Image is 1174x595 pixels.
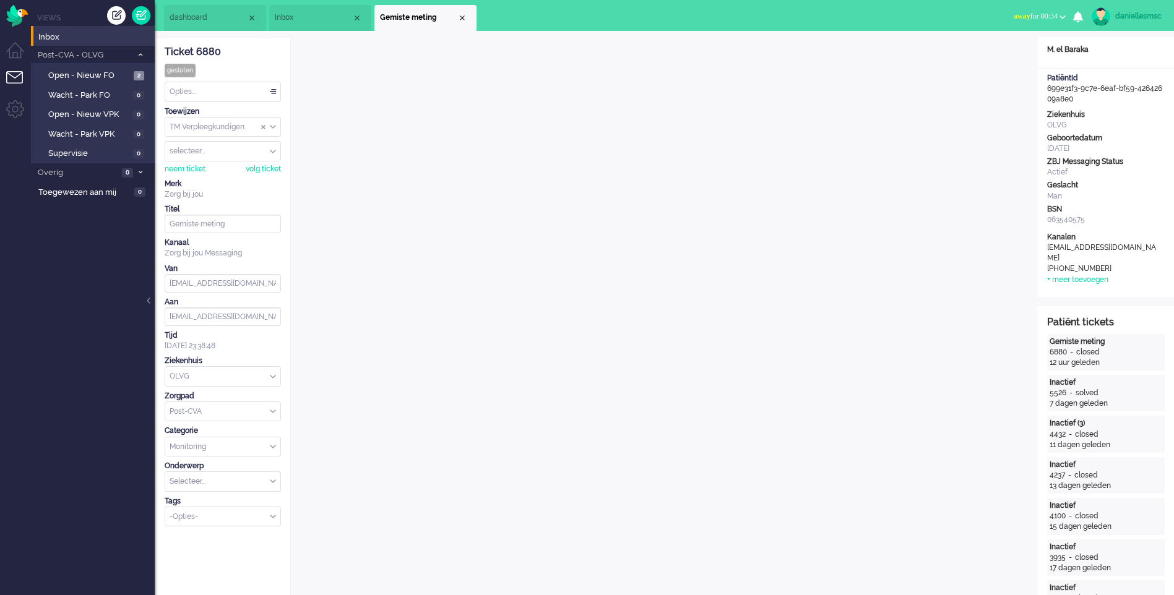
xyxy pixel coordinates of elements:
div: OLVG [1047,120,1165,131]
div: 7 dagen geleden [1050,398,1162,409]
div: closed [1076,347,1100,357]
div: Kanalen [1047,232,1165,242]
span: Toegewezen aan mij [38,187,131,199]
span: Overig [36,167,118,179]
span: 0 [133,149,144,158]
a: Quick Ticket [132,6,150,25]
div: Patiënt tickets [1047,315,1165,330]
span: Inbox [38,32,155,43]
div: Inactief [1050,460,1162,470]
div: Zorg bij jou Messaging [165,248,281,259]
div: - [1066,552,1075,563]
div: 3935 [1050,552,1066,563]
li: Dashboard [164,5,266,31]
div: 699e31f3-9c7e-6eaf-bf59-42642609a8e0 [1038,73,1174,105]
a: Inbox [36,30,155,43]
span: Supervisie [48,148,130,160]
span: 2 [134,71,144,80]
div: Ticket 6880 [165,45,281,59]
a: Open - Nieuw FO 2 [36,68,153,82]
div: [PHONE_NUMBER] [1047,263,1159,274]
div: solved [1076,388,1098,398]
a: Toegewezen aan mij 0 [36,185,155,199]
div: 4432 [1050,429,1066,440]
div: PatiëntId [1047,73,1165,83]
span: Post-CVA - OLVG [36,49,132,61]
div: - [1066,388,1076,398]
a: Supervisie 0 [36,146,153,160]
div: M. el Baraka [1038,45,1174,55]
div: Inactief [1050,500,1162,511]
div: Tags [165,496,281,507]
li: Tickets menu [6,71,34,99]
div: Ziekenhuis [1047,109,1165,120]
div: Man [1047,191,1165,202]
li: View [269,5,371,31]
div: closed [1075,552,1098,563]
div: - [1066,511,1075,521]
div: Titel [165,204,281,215]
span: 0 [122,168,133,178]
div: + meer toevoegen [1047,275,1108,285]
div: Ziekenhuis [165,356,281,366]
div: 13 dagen geleden [1050,481,1162,491]
div: Kanaal [165,238,281,248]
span: dashboard [170,12,247,23]
li: Views [37,12,155,23]
div: Inactief [1050,377,1162,388]
img: avatar [1092,7,1110,26]
li: Admin menu [6,100,34,128]
img: flow_omnibird.svg [6,5,28,27]
li: 6880 [374,5,477,31]
div: Creëer ticket [107,6,126,25]
span: Open - Nieuw FO [48,70,131,82]
span: Wacht - Park VPK [48,129,130,140]
span: 0 [133,130,144,139]
div: Close tab [247,13,257,23]
div: Select Tags [165,507,281,527]
div: [DATE] [1047,143,1165,154]
span: for 00:34 [1014,12,1058,20]
div: Actief [1047,167,1165,178]
div: 15 dagen geleden [1050,521,1162,532]
div: 5526 [1050,388,1066,398]
div: 12 uur geleden [1050,357,1162,368]
div: Assign Group [165,117,281,137]
div: Geboortedatum [1047,133,1165,143]
a: Open - Nieuw VPK 0 [36,107,153,121]
div: Gemiste meting [1050,336,1162,347]
div: Zorgpad [165,391,281,401]
li: Dashboard menu [6,42,34,70]
div: closed [1074,470,1098,481]
div: daniellesmsc [1115,10,1162,22]
a: Wacht - Park FO 0 [36,88,153,101]
div: closed [1075,429,1098,440]
div: Van [165,263,281,274]
div: Close tab [457,13,467,23]
div: closed [1075,511,1098,521]
span: 0 [133,91,144,100]
button: awayfor 00:34 [1006,7,1073,25]
div: 4237 [1050,470,1065,481]
div: Inactief [1050,583,1162,593]
div: - [1066,429,1075,440]
li: awayfor 00:34 [1006,4,1073,31]
div: Categorie [165,426,281,436]
div: 11 dagen geleden [1050,440,1162,450]
div: Assign User [165,141,281,161]
div: Merk [165,179,281,189]
div: Geslacht [1047,180,1165,190]
div: 6880 [1050,347,1067,357]
a: Omnidesk [6,8,28,17]
div: Onderwerp [165,461,281,471]
div: 063540575 [1047,215,1165,225]
body: Rich Text Area. Press ALT-0 for help. [5,5,722,27]
span: 0 [134,187,145,197]
div: [EMAIL_ADDRESS][DOMAIN_NAME] [1047,242,1159,263]
div: BSN [1047,204,1165,215]
div: Inactief [1050,542,1162,552]
div: Toewijzen [165,106,281,117]
div: 4100 [1050,511,1066,521]
span: away [1014,12,1030,20]
div: Aan [165,297,281,307]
